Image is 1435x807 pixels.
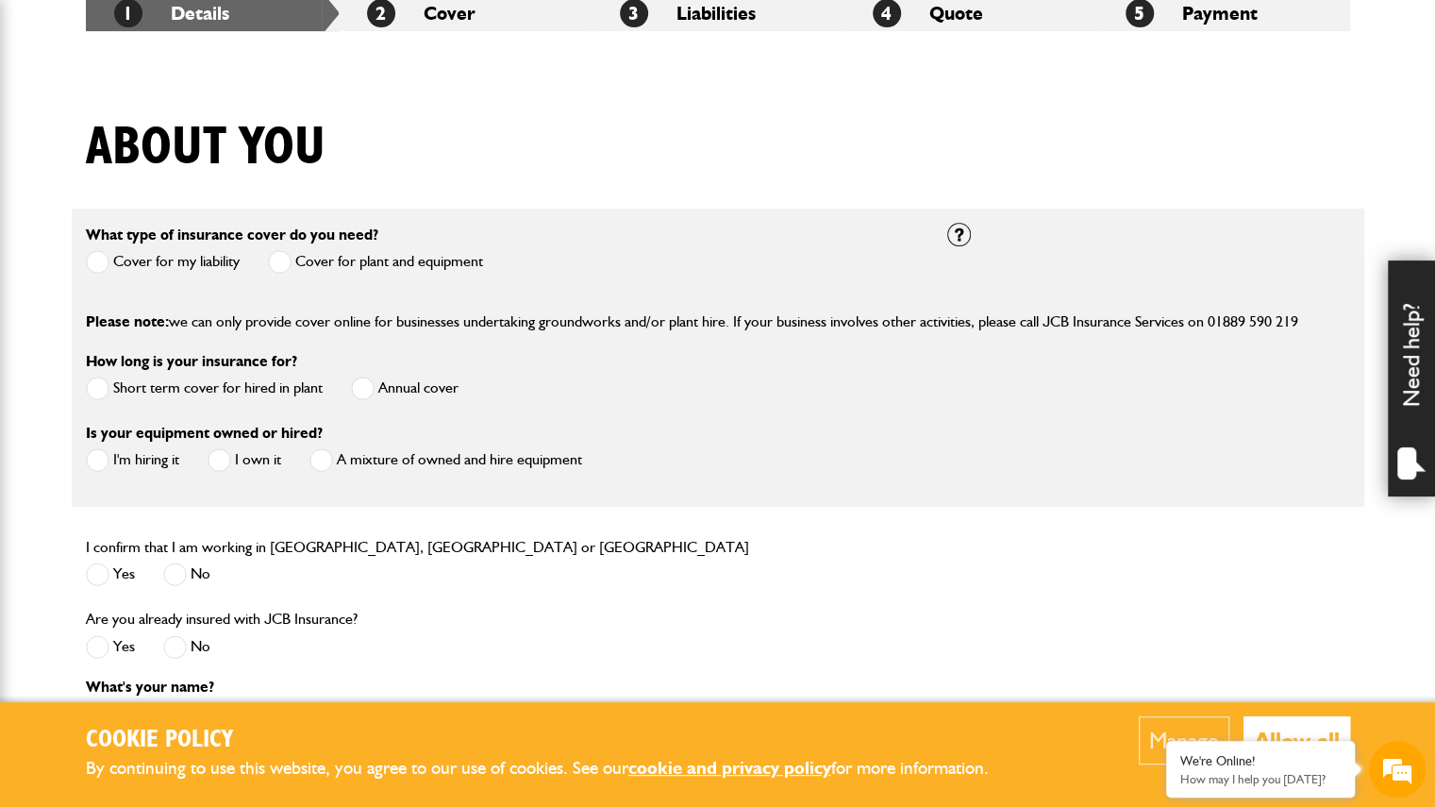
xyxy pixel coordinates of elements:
label: What type of insurance cover do you need? [86,227,378,243]
label: I own it [208,448,281,472]
label: I'm hiring it [86,448,179,472]
label: Annual cover [351,377,459,400]
label: Yes [86,635,135,659]
button: Allow all [1243,716,1350,765]
p: we can only provide cover online for businesses undertaking groundworks and/or plant hire. If you... [86,310,1350,334]
a: cookie and privacy policy [628,757,831,779]
p: By continuing to use this website, you agree to our use of cookies. See our for more information. [86,754,1020,783]
label: Is your equipment owned or hired? [86,426,323,441]
label: Cover for plant and equipment [268,250,483,274]
button: Manage [1139,716,1229,765]
div: We're Online! [1180,753,1341,769]
label: Short term cover for hired in plant [86,377,323,400]
p: How may I help you today? [1180,772,1341,786]
label: I confirm that I am working in [GEOGRAPHIC_DATA], [GEOGRAPHIC_DATA] or [GEOGRAPHIC_DATA] [86,540,749,555]
h1: About you [86,116,325,179]
label: No [163,635,210,659]
label: Cover for my liability [86,250,240,274]
h2: Cookie Policy [86,726,1020,755]
label: How long is your insurance for? [86,354,297,369]
label: Are you already insured with JCB Insurance? [86,612,358,627]
p: What's your name? [86,680,919,695]
label: A mixture of owned and hire equipment [309,448,582,472]
label: Yes [86,563,135,586]
label: No [163,563,210,586]
span: Please note: [86,312,169,330]
div: Need help? [1388,261,1435,496]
